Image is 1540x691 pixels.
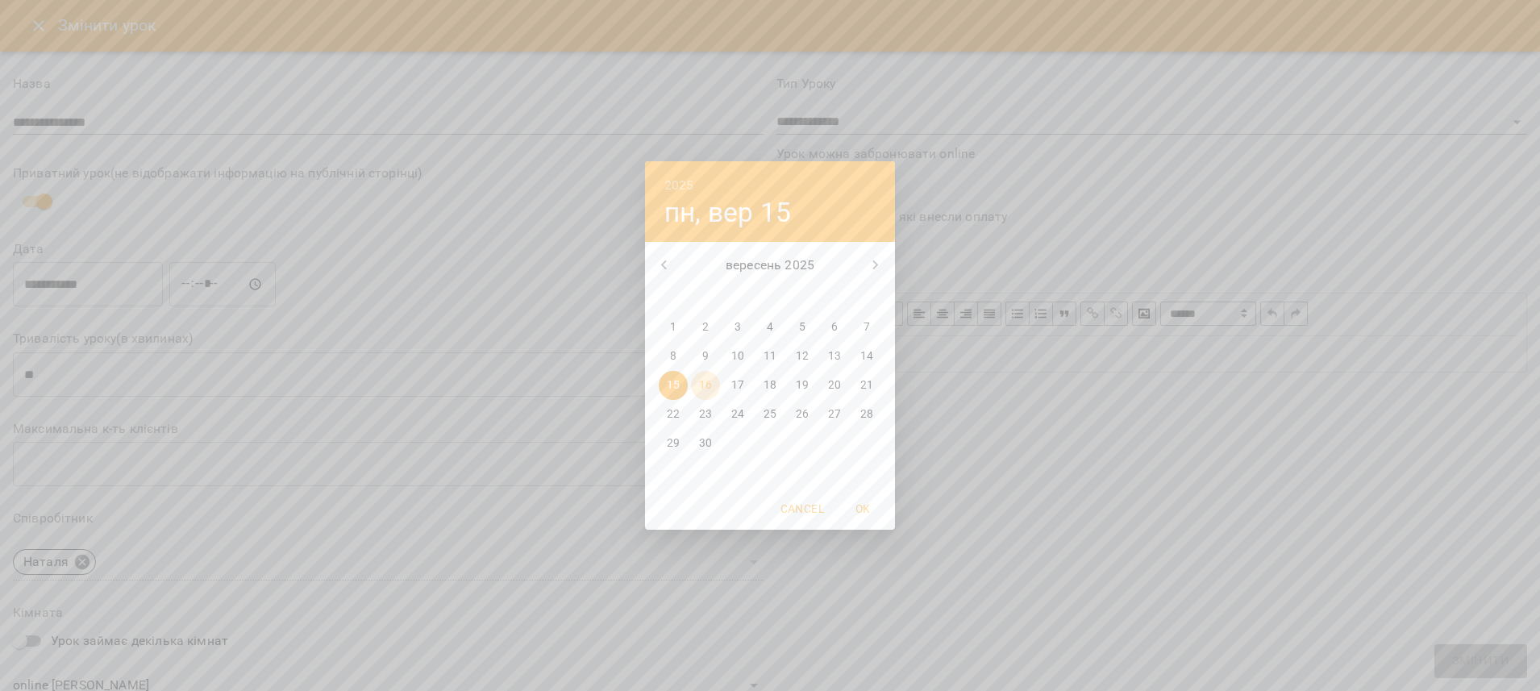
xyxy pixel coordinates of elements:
[788,313,817,342] button: 5
[828,377,841,393] p: 20
[723,342,752,371] button: 10
[755,342,785,371] button: 11
[767,319,773,335] p: 4
[731,348,744,364] p: 10
[764,348,776,364] p: 11
[788,289,817,305] span: пт
[691,342,720,371] button: 9
[691,289,720,305] span: вт
[831,319,838,335] p: 6
[796,348,809,364] p: 12
[735,319,741,335] p: 3
[699,406,712,423] p: 23
[820,400,849,429] button: 27
[774,494,830,523] button: Cancel
[860,348,873,364] p: 14
[755,400,785,429] button: 25
[864,319,870,335] p: 7
[764,406,776,423] p: 25
[664,196,791,229] button: пн, вер 15
[837,494,889,523] button: OK
[828,348,841,364] p: 13
[796,406,809,423] p: 26
[691,429,720,458] button: 30
[788,342,817,371] button: 12
[659,289,688,305] span: пн
[667,435,680,452] p: 29
[702,319,709,335] p: 2
[852,371,881,400] button: 21
[852,342,881,371] button: 14
[852,289,881,305] span: нд
[860,377,873,393] p: 21
[667,406,680,423] p: 22
[860,406,873,423] p: 28
[699,435,712,452] p: 30
[667,377,680,393] p: 15
[755,289,785,305] span: чт
[659,400,688,429] button: 22
[788,371,817,400] button: 19
[684,256,857,275] p: вересень 2025
[820,371,849,400] button: 20
[659,429,688,458] button: 29
[755,313,785,342] button: 4
[820,313,849,342] button: 6
[664,174,694,197] button: 2025
[788,400,817,429] button: 26
[659,342,688,371] button: 8
[843,499,882,518] span: OK
[723,400,752,429] button: 24
[799,319,805,335] p: 5
[691,400,720,429] button: 23
[659,313,688,342] button: 1
[670,319,676,335] p: 1
[659,371,688,400] button: 15
[691,313,720,342] button: 2
[780,499,824,518] span: Cancel
[828,406,841,423] p: 27
[723,289,752,305] span: ср
[820,289,849,305] span: сб
[702,348,709,364] p: 9
[852,313,881,342] button: 7
[820,342,849,371] button: 13
[755,371,785,400] button: 18
[699,377,712,393] p: 16
[670,348,676,364] p: 8
[723,313,752,342] button: 3
[796,377,809,393] p: 19
[731,406,744,423] p: 24
[691,371,720,400] button: 16
[764,377,776,393] p: 18
[731,377,744,393] p: 17
[723,371,752,400] button: 17
[852,400,881,429] button: 28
